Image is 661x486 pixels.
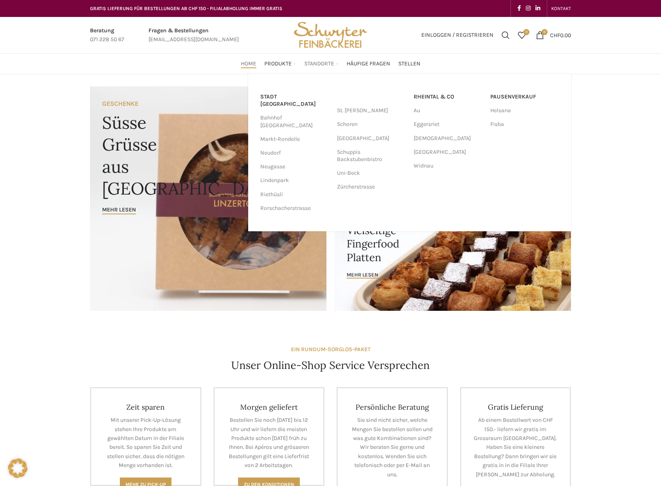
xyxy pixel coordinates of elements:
[550,31,571,38] bdi: 0.00
[149,26,239,44] a: Infobox link
[90,86,326,311] a: Banner link
[337,104,406,117] a: St. [PERSON_NAME]
[551,0,571,17] a: KONTAKT
[533,3,543,14] a: Linkedin social link
[490,90,559,104] a: Pausenverkauf
[260,146,329,160] a: Neudorf
[414,117,482,131] a: Eggersriet
[550,31,560,38] span: CHF
[498,27,514,43] a: Suchen
[337,166,406,180] a: Uni-Beck
[103,402,188,412] h4: Zeit sparen
[304,56,339,72] a: Standorte
[260,111,329,132] a: Bahnhof [GEOGRAPHIC_DATA]
[350,416,435,479] p: Sie sind nicht sicher, welche Mengen Sie bestellen sollen und was gute Kombinationen sind? Wir be...
[514,27,530,43] div: Meine Wunschliste
[260,90,329,111] a: Stadt [GEOGRAPHIC_DATA]
[542,29,548,35] span: 0
[490,117,559,131] a: Fisba
[414,90,482,104] a: RHEINTAL & CO
[241,60,256,68] span: Home
[337,117,406,131] a: Schoren
[103,416,188,470] p: Mit unserer Pick-Up-Lösung stehen Ihre Produkte am gewählten Datum in der Filiale bereit. So spar...
[421,32,494,38] span: Einloggen / Registrieren
[264,56,296,72] a: Produkte
[260,201,329,215] a: Rorschacherstrasse
[523,29,529,35] span: 0
[473,402,558,412] h4: Gratis Lieferung
[414,159,482,173] a: Widnau
[260,174,329,187] a: Lindenpark
[90,26,124,44] a: Infobox link
[547,0,575,17] div: Secondary navigation
[515,3,523,14] a: Facebook social link
[337,132,406,145] a: [GEOGRAPHIC_DATA]
[291,17,370,53] img: Bäckerei Schwyter
[227,416,312,470] p: Bestellen Sie noch [DATE] bis 12 Uhr und wir liefern die meisten Produkte schon [DATE] früh zu Ih...
[260,160,329,174] a: Neugasse
[414,104,482,117] a: Au
[90,6,282,11] span: GRATIS LIEFERUNG FÜR BESTELLUNGEN AB CHF 150 - FILIALABHOLUNG IMMER GRATIS
[514,27,530,43] a: 0
[551,6,571,11] span: KONTAKT
[414,145,482,159] a: [GEOGRAPHIC_DATA]
[414,132,482,145] a: [DEMOGRAPHIC_DATA]
[473,416,558,479] p: Ab einem Bestellwert von CHF 150.- liefern wir gratis im Grossraum [GEOGRAPHIC_DATA]. Haben Sie e...
[260,188,329,201] a: Riethüsli
[227,402,312,412] h4: Morgen geliefert
[337,180,406,194] a: Zürcherstrasse
[291,346,370,353] strong: EIN RUNDUM-SORGLOS-PAKET
[347,56,390,72] a: Häufige Fragen
[350,402,435,412] h4: Persönliche Beratung
[417,27,498,43] a: Einloggen / Registrieren
[241,56,256,72] a: Home
[264,60,292,68] span: Produkte
[398,56,420,72] a: Stellen
[347,60,390,68] span: Häufige Fragen
[231,358,430,373] h4: Unser Online-Shop Service Versprechen
[260,132,329,146] a: Markt-Rondelle
[304,60,334,68] span: Standorte
[490,104,559,117] a: Helsana
[523,3,533,14] a: Instagram social link
[86,56,575,72] div: Main navigation
[335,198,571,311] a: Banner link
[337,145,406,166] a: Schuppis Backstubenbistro
[291,31,370,38] a: Site logo
[532,27,575,43] a: 0 CHF0.00
[398,60,420,68] span: Stellen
